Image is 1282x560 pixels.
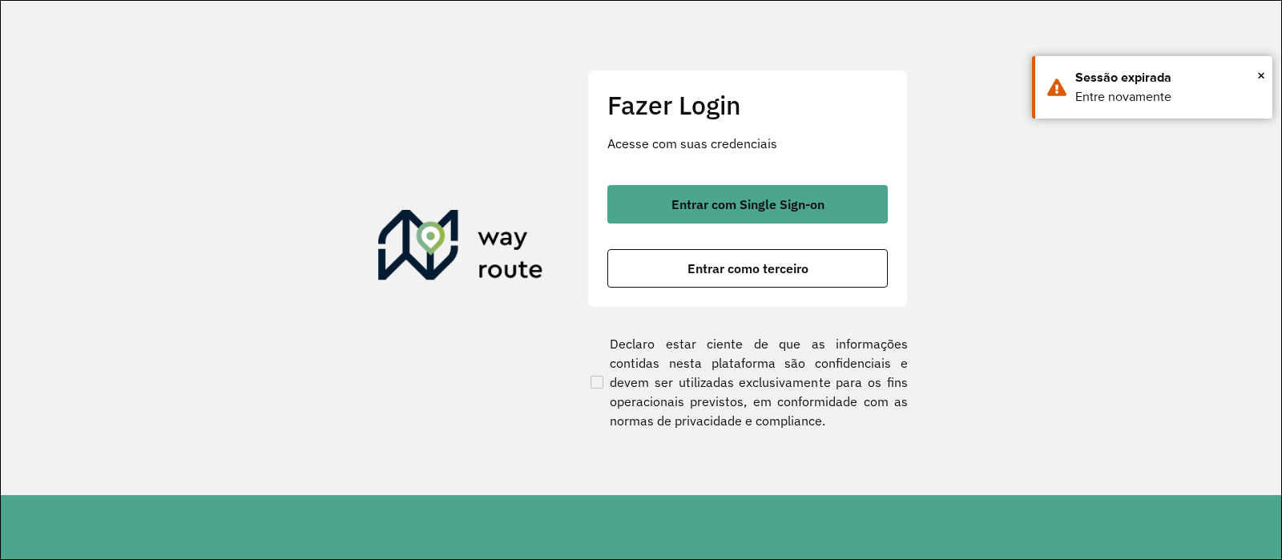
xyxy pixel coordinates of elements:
span: Entrar com Single Sign-on [671,198,824,211]
div: Entre novamente [1075,87,1260,107]
label: Declaro estar ciente de que as informações contidas nesta plataforma são confidenciais e devem se... [587,334,908,430]
div: Sessão expirada [1075,68,1260,87]
button: button [607,185,888,224]
span: × [1257,63,1265,87]
p: Acesse com suas credenciais [607,134,888,153]
span: Entrar como terceiro [687,262,808,275]
button: Close [1257,63,1265,87]
img: Roteirizador AmbevTech [378,210,543,287]
h2: Fazer Login [607,90,888,120]
button: button [607,249,888,288]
